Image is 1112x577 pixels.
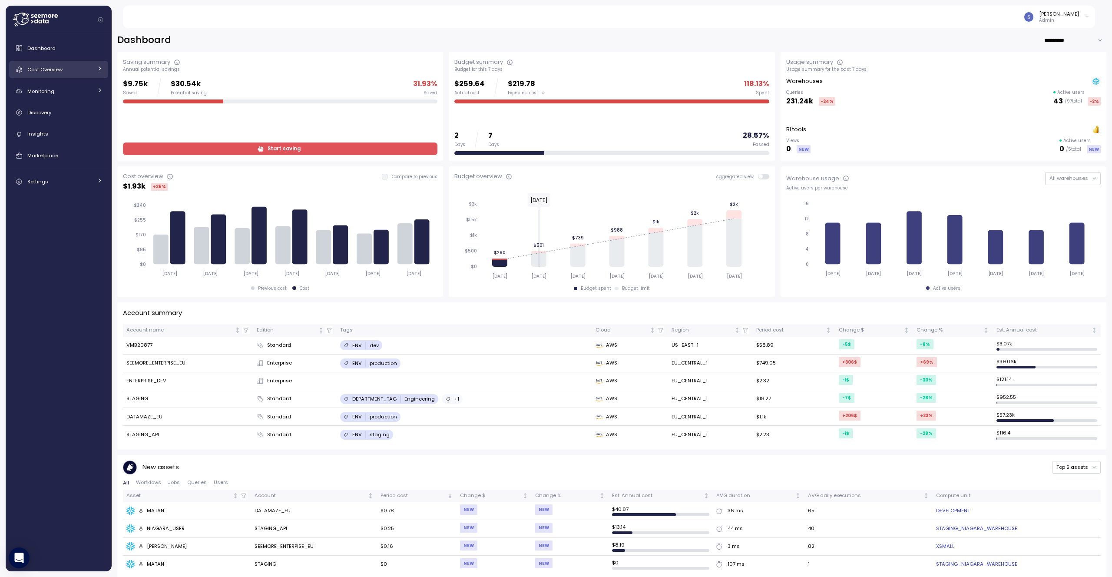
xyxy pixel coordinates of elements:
div: AWS [596,431,665,439]
a: Marketplace [9,147,108,164]
div: NEW [460,541,477,550]
th: AVG daily executionsNot sorted [804,490,933,502]
span: Jobs [168,480,180,485]
tspan: $255 [134,217,146,223]
div: Not sorted [649,327,655,333]
span: Queries [187,480,207,485]
tspan: [DATE] [162,271,177,276]
div: Days [454,142,465,148]
td: $0.25 [377,520,457,538]
div: Change % [535,492,598,500]
tspan: 12 [804,216,809,222]
div: NEW [535,541,553,550]
tspan: $170 [135,232,146,238]
p: Warehouses [786,77,823,86]
div: -2 % [1088,97,1101,106]
th: Change %Not sorted [913,324,993,337]
td: $0 [377,556,457,573]
p: Active users [1057,90,1085,96]
tspan: $1k [470,232,477,238]
div: Budget for this 7 days [454,66,769,73]
th: EditionNot sorted [253,324,337,337]
span: Worfklows [136,480,161,485]
tspan: [DATE] [609,273,625,279]
a: STAGING_NIAGARA_WAREHOUSE [936,525,1017,533]
span: Start saving [268,143,301,155]
div: [PERSON_NAME] [1039,10,1079,17]
div: Usage summary for the past 7 days [786,66,1101,73]
span: Standard [267,413,291,421]
span: Insights [27,130,48,137]
p: 7 [488,130,499,142]
div: NEW [460,558,477,568]
h2: Dashboard [117,34,171,46]
tspan: [DATE] [907,271,922,276]
p: 0 [786,143,791,155]
div: Not sorted [703,493,709,499]
div: Cloud [596,326,648,334]
span: Expected cost [508,90,538,96]
div: Not sorted [903,327,910,333]
div: Change % [917,326,982,334]
tspan: 4 [805,246,809,252]
p: $30.54k [171,78,207,90]
td: $ 121.14 [993,372,1101,390]
p: 231.24k [786,96,813,107]
span: Standard [267,342,291,349]
td: $ 8.19 [609,538,713,556]
div: Budget summary [454,58,503,66]
p: Views [786,138,811,144]
div: +69 % [917,357,937,367]
div: Not sorted [983,327,989,333]
td: VMB20877 [123,337,253,355]
td: $58.89 [753,337,835,355]
div: Not sorted [232,493,238,499]
tspan: 0 [806,262,809,267]
tspan: [DATE] [727,273,742,279]
a: DEVELOPMENT [936,507,970,515]
p: 2 [454,130,465,142]
p: 43 [1053,96,1063,107]
span: Settings [27,178,48,185]
tspan: [DATE] [649,273,664,279]
td: EU_CENTRAL_1 [668,355,753,372]
td: $ 39.06k [993,355,1101,372]
div: Not sorted [923,493,929,499]
div: Change $ [839,326,902,334]
td: STAGING [251,556,377,573]
tspan: $1k [652,219,659,225]
tspan: [DATE] [948,271,963,276]
p: 28.57 % [743,130,769,142]
a: Settings [9,173,108,190]
span: Standard [267,395,291,403]
text: [DATE] [530,196,548,204]
td: 40 [804,520,933,538]
div: +35 % [151,183,168,191]
p: production [370,413,397,420]
a: Monitoring [9,83,108,100]
div: +206 $ [839,411,860,421]
div: Actual cost [454,90,485,96]
a: STAGING_NIAGARA_WAREHOUSE [936,560,1017,568]
div: -8 % [917,339,933,349]
tspan: $2k [730,202,738,207]
tspan: [DATE] [285,271,300,276]
div: NEW [460,504,477,514]
p: 31.93 % [413,78,437,90]
div: AVG daily executions [808,492,922,500]
span: Marketplace [27,152,58,159]
td: $ 116.4 [993,426,1101,443]
button: Top 5 assets [1052,461,1101,474]
tspan: $2k [691,210,699,216]
p: production [370,360,397,367]
p: / 97 total [1065,98,1082,104]
div: Not sorted [734,327,740,333]
p: BI tools [786,125,806,134]
tspan: $0 [139,262,146,267]
p: $9.75k [123,78,148,90]
p: dev [370,342,379,349]
span: Standard [267,431,291,439]
th: AVG durationNot sorted [713,490,804,502]
div: NEW [1087,145,1101,153]
div: Account [255,492,366,500]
